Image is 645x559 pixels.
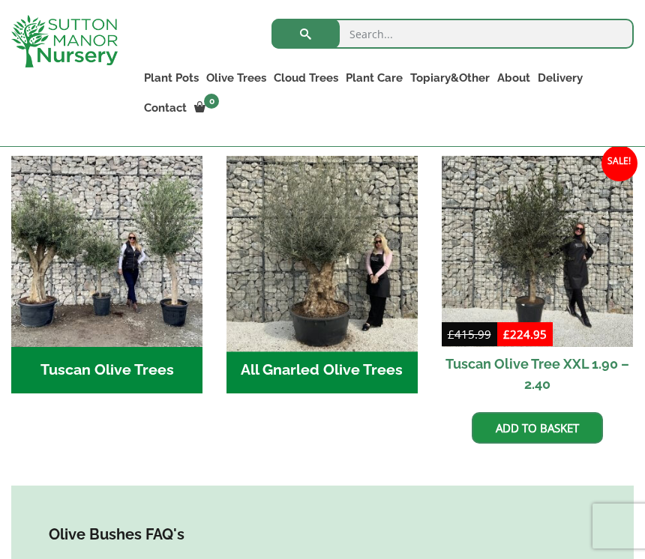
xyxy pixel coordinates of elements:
a: About [493,67,534,88]
h2: All Gnarled Olive Trees [226,347,418,393]
h4: Olive Bushes FAQ's [49,523,596,546]
a: Add to basket: “Tuscan Olive Tree XXL 1.90 - 2.40” [472,412,603,444]
a: Topiary&Other [406,67,493,88]
a: Olive Trees [202,67,270,88]
bdi: 415.99 [448,327,491,342]
a: Cloud Trees [270,67,342,88]
img: All Gnarled Olive Trees [221,151,422,352]
a: Visit product category Tuscan Olive Trees [11,156,202,393]
img: Tuscan Olive Tree XXL 1.90 - 2.40 [442,156,633,347]
a: 0 [190,97,223,118]
span: 0 [204,94,219,109]
a: Visit product category All Gnarled Olive Trees [226,156,418,393]
h2: Tuscan Olive Tree XXL 1.90 – 2.40 [442,347,633,401]
a: Plant Pots [140,67,202,88]
bdi: 224.95 [503,327,547,342]
a: Plant Care [342,67,406,88]
span: £ [448,327,454,342]
h2: Tuscan Olive Trees [11,347,202,393]
span: £ [503,327,510,342]
a: Delivery [534,67,586,88]
img: Tuscan Olive Trees [11,156,202,347]
span: Sale! [601,145,637,181]
a: Contact [140,97,190,118]
a: Sale! Tuscan Olive Tree XXL 1.90 – 2.40 [442,156,633,401]
img: logo [11,15,118,67]
input: Search... [271,19,634,49]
